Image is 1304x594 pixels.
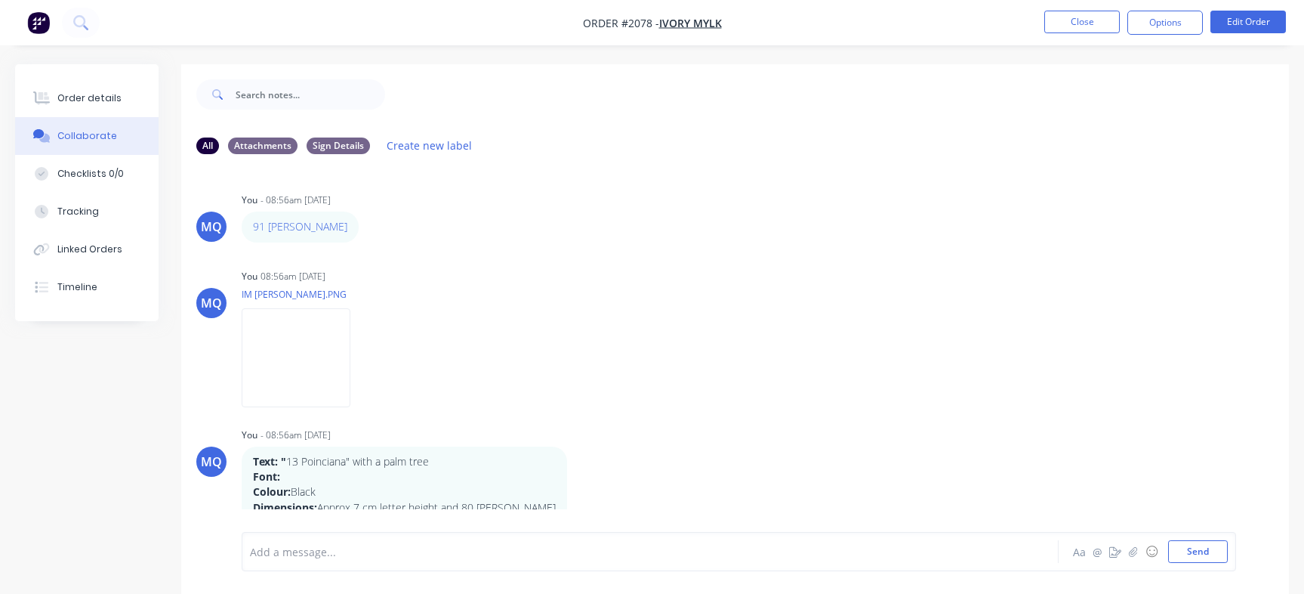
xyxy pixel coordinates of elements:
button: Options [1127,11,1203,35]
div: 08:56am [DATE] [260,270,325,283]
input: Search notes... [236,79,385,110]
button: Order details [15,79,159,117]
div: - 08:56am [DATE] [260,428,331,442]
p: Black [253,484,556,500]
p: IM [PERSON_NAME].PNG [242,288,365,301]
button: ☺ [1142,543,1161,561]
button: Create new label [379,135,480,156]
button: Timeline [15,268,159,306]
button: Linked Orders [15,230,159,268]
button: Aa [1070,543,1088,561]
img: Factory [27,11,50,34]
p: Approx 7 cm letter height and 80 [PERSON_NAME] [253,500,556,515]
div: Linked Orders [57,243,122,256]
button: @ [1088,543,1106,561]
div: Attachments [228,138,297,154]
div: Collaborate [57,129,117,143]
button: Collaborate [15,117,159,155]
div: Order details [57,91,122,105]
div: - 08:56am [DATE] [260,193,331,207]
strong: Colour: [253,484,291,499]
strong: Font: [253,469,280,484]
div: MQ [201,218,222,236]
div: You [242,193,257,207]
div: MQ [201,453,222,471]
div: Checklists 0/0 [57,167,124,181]
div: MQ [201,294,222,312]
strong: Dimensions: [253,500,317,515]
div: Tracking [57,205,99,218]
div: All [196,138,219,154]
a: Ivory Mylk [659,16,722,30]
button: Checklists 0/0 [15,155,159,193]
div: You [242,270,257,283]
span: Order #2078 - [583,16,659,30]
div: Sign Details [307,138,370,154]
a: 91 [PERSON_NAME] [253,219,347,234]
strong: Text: " [253,454,286,469]
div: You [242,428,257,442]
div: Timeline [57,280,97,294]
button: Send [1168,540,1228,563]
p: 13 Poinciana" with a palm tree [253,454,556,469]
button: Tracking [15,193,159,230]
button: Close [1044,11,1120,33]
button: Edit Order [1210,11,1286,33]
